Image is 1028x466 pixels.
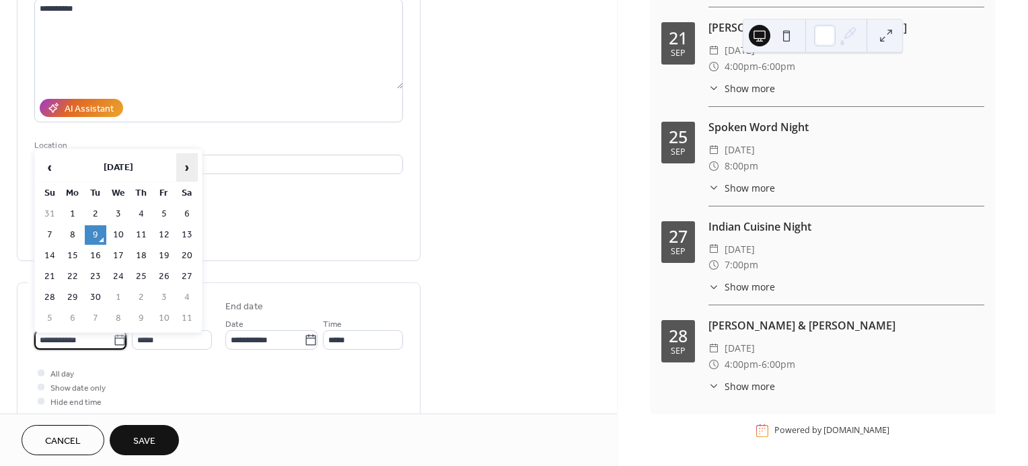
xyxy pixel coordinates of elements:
th: Sa [176,184,198,203]
span: Show more [725,280,775,294]
div: [PERSON_NAME] & [PERSON_NAME] [708,317,984,334]
div: ​ [708,158,719,174]
span: Show more [725,181,775,195]
td: 15 [62,246,83,266]
td: 29 [62,288,83,307]
td: 7 [85,309,106,328]
span: Show date only [50,381,106,395]
div: ​ [708,59,719,75]
button: Cancel [22,425,104,455]
span: 6:00pm [762,356,795,373]
a: [DOMAIN_NAME] [823,425,889,436]
span: [DATE] [725,142,755,158]
span: ‹ [40,154,60,181]
td: 1 [62,204,83,224]
td: 23 [85,267,106,286]
span: Show more [725,379,775,393]
th: [DATE] [62,153,175,182]
th: Fr [153,184,175,203]
td: 8 [62,225,83,245]
td: 13 [176,225,198,245]
td: 9 [85,225,106,245]
td: 6 [176,204,198,224]
td: 3 [108,204,129,224]
td: 30 [85,288,106,307]
div: ​ [708,356,719,373]
td: 20 [176,246,198,266]
td: 5 [153,204,175,224]
td: 11 [176,309,198,328]
td: 6 [62,309,83,328]
button: Save [110,425,179,455]
td: 3 [153,288,175,307]
div: 27 [669,228,688,245]
div: [PERSON_NAME] and [PERSON_NAME] [708,20,984,36]
td: 18 [131,246,152,266]
button: AI Assistant [40,99,123,117]
span: Show more [725,81,775,95]
span: 4:00pm [725,59,758,75]
span: [DATE] [725,340,755,356]
span: 4:00pm [725,356,758,373]
td: 9 [131,309,152,328]
div: ​ [708,340,719,356]
div: ​ [708,257,719,273]
span: Date [225,317,244,332]
div: Spoken Word Night [708,119,984,135]
td: 25 [131,267,152,286]
span: 7:00pm [725,257,758,273]
td: 1 [108,288,129,307]
th: Tu [85,184,106,203]
button: ​Show more [708,181,775,195]
div: Sep [671,247,686,256]
td: 16 [85,246,106,266]
div: AI Assistant [65,102,114,116]
td: 5 [39,309,61,328]
td: 27 [176,267,198,286]
div: Indian Cuisine Night [708,219,984,235]
div: ​ [708,379,719,393]
td: 4 [176,288,198,307]
td: 28 [39,288,61,307]
td: 19 [153,246,175,266]
span: [DATE] [725,42,755,59]
button: ​Show more [708,379,775,393]
span: 8:00pm [725,158,758,174]
td: 8 [108,309,129,328]
div: ​ [708,241,719,258]
div: Sep [671,49,686,58]
div: Powered by [774,425,889,436]
button: ​Show more [708,81,775,95]
div: ​ [708,280,719,294]
td: 21 [39,267,61,286]
div: Location [34,139,400,153]
th: We [108,184,129,203]
div: ​ [708,142,719,158]
td: 10 [153,309,175,328]
span: Hide end time [50,395,102,410]
td: 7 [39,225,61,245]
div: ​ [708,42,719,59]
div: Sep [671,347,686,356]
td: 12 [153,225,175,245]
td: 17 [108,246,129,266]
span: All day [50,367,74,381]
div: Sep [671,148,686,157]
td: 2 [85,204,106,224]
span: 6:00pm [762,59,795,75]
th: Mo [62,184,83,203]
td: 26 [153,267,175,286]
td: 4 [131,204,152,224]
span: › [177,154,197,181]
div: ​ [708,181,719,195]
th: Su [39,184,61,203]
button: ​Show more [708,280,775,294]
div: End date [225,300,263,314]
span: Time [323,317,342,332]
span: - [758,59,762,75]
div: 25 [669,128,688,145]
div: 21 [669,30,688,46]
td: 11 [131,225,152,245]
span: [DATE] [725,241,755,258]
